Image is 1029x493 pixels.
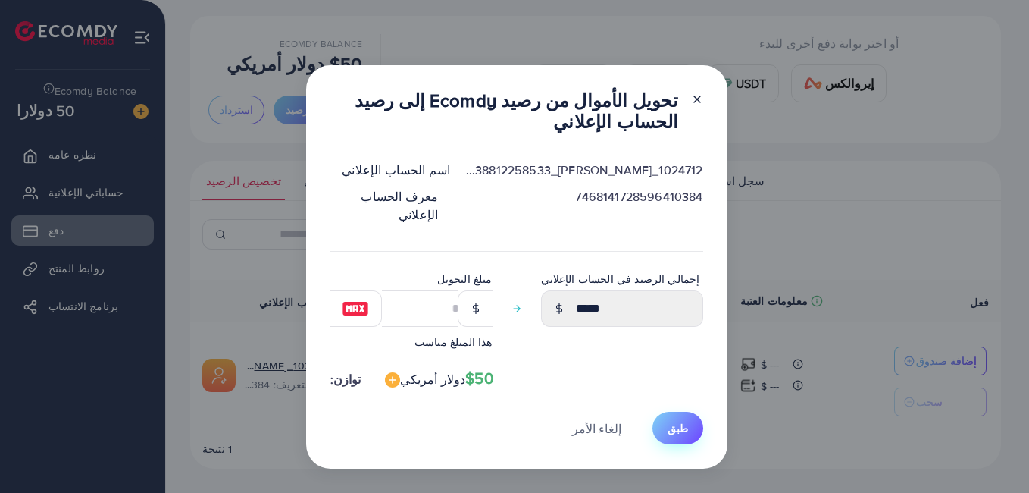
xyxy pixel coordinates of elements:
[541,272,700,287] label: إجمالي الرصيد في الحساب الإعلاني
[414,334,493,350] font: هذا المبلغ مناسب
[400,371,465,388] span: دولار أمريكي
[553,412,640,444] button: إلغاء الأمر
[400,367,493,389] font: $50
[668,421,688,436] span: طبق
[450,162,715,179] div: 1024712_[PERSON_NAME]_AFtechnologies_1738812258533
[572,420,621,437] span: إلغاء الأمر
[342,300,369,318] img: صورة
[318,162,451,179] div: اسم الحساب الإعلاني
[437,272,493,287] label: مبلغ التحويل
[385,372,400,388] img: صورة
[318,188,451,223] div: معرف الحساب الإعلاني
[450,188,715,223] div: 7468141728596410384
[330,371,361,388] span: توازن:
[652,412,703,444] button: طبق
[330,89,679,133] h3: تحويل الأموال من رصيد Ecomdy إلى رصيد الحساب الإعلاني
[965,425,1018,482] iframe: Chat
